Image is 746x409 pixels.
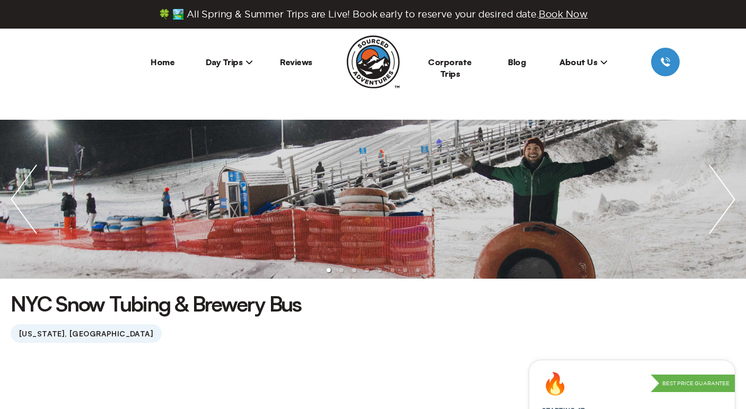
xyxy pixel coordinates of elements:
[327,268,331,272] li: slide item 1
[508,57,525,67] a: Blog
[11,324,162,343] span: [US_STATE], [GEOGRAPHIC_DATA]
[159,8,588,20] span: 🍀 🏞️ All Spring & Summer Trips are Live! Book early to reserve your desired date.
[352,268,356,272] li: slide item 3
[403,268,407,272] li: slide item 7
[347,35,400,88] img: Sourced Adventures company logo
[390,268,394,272] li: slide item 6
[651,375,735,393] p: Best Price Guarantee
[542,373,568,394] div: 🔥
[416,268,420,272] li: slide item 8
[559,57,608,67] span: About Us
[539,9,588,19] span: Book Now
[428,57,472,79] a: Corporate Trips
[280,57,312,67] a: Reviews
[698,120,746,279] img: next slide / item
[339,268,344,272] li: slide item 2
[378,268,382,272] li: slide item 5
[11,289,301,318] h1: NYC Snow Tubing & Brewery Bus
[151,57,174,67] a: Home
[206,57,253,67] span: Day Trips
[365,268,369,272] li: slide item 4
